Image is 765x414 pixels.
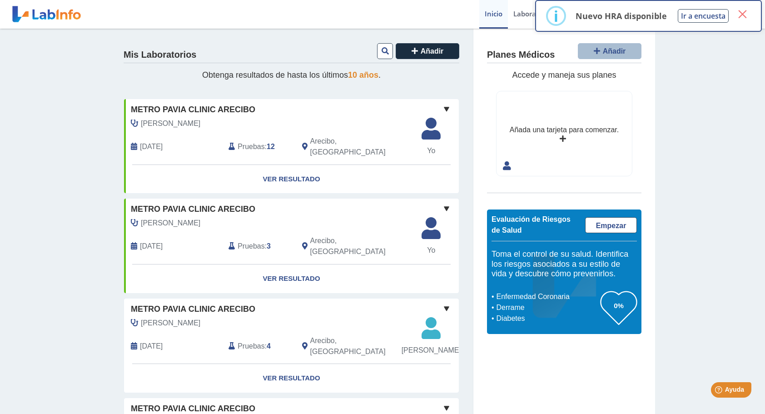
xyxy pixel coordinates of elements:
b: 3 [267,242,271,250]
div: : [222,235,295,257]
span: Arecibo, PR [310,335,411,357]
span: Pruebas [238,341,264,352]
span: Metro Pavia Clinic Arecibo [131,104,255,116]
li: Derrame [494,302,601,313]
a: Ver Resultado [124,364,459,393]
a: Empezar [585,217,637,233]
span: 1899-12-30 [140,241,163,252]
h4: Planes Médicos [487,50,555,60]
span: Añadir [603,47,626,55]
h5: Toma el control de su salud. Identifica los riesgos asociados a su estilo de vida y descubre cómo... [492,249,637,279]
iframe: Help widget launcher [684,379,755,404]
a: Ver Resultado [124,165,459,194]
button: Añadir [578,43,641,59]
p: Nuevo HRA disponible [576,10,667,21]
span: Metro Pavia Clinic Arecibo [131,303,255,315]
span: 10 años [348,70,378,80]
span: [PERSON_NAME] [402,345,461,356]
span: Empezar [596,222,626,229]
div: Añada una tarjeta para comenzar. [510,125,619,135]
span: 2024-08-08 [140,341,163,352]
span: Obtenga resultados de hasta los últimos . [202,70,381,80]
button: Añadir [396,43,459,59]
span: Resto, Keila [141,218,200,229]
span: Pruebas [238,241,264,252]
span: Arecibo, PR [310,235,411,257]
span: Resto, Keila [141,318,200,329]
span: Evaluación de Riesgos de Salud [492,215,571,234]
span: Añadir [421,47,444,55]
div: i [554,8,558,24]
b: 4 [267,342,271,350]
div: : [222,136,295,158]
span: Resto, Keila [141,118,200,129]
button: Close this dialog [734,6,750,22]
b: 12 [267,143,275,150]
div: : [222,335,295,357]
h4: Mis Laboratorios [124,50,196,60]
span: Metro Pavia Clinic Arecibo [131,203,255,215]
h3: 0% [601,300,637,311]
button: Ir a encuesta [678,9,729,23]
span: Accede y maneja sus planes [512,70,616,80]
span: 2022-12-30 [140,141,163,152]
a: Ver Resultado [124,264,459,293]
span: Yo [416,145,446,156]
span: Arecibo, PR [310,136,411,158]
li: Diabetes [494,313,601,324]
span: Pruebas [238,141,264,152]
li: Enfermedad Coronaria [494,291,601,302]
span: Yo [416,245,446,256]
